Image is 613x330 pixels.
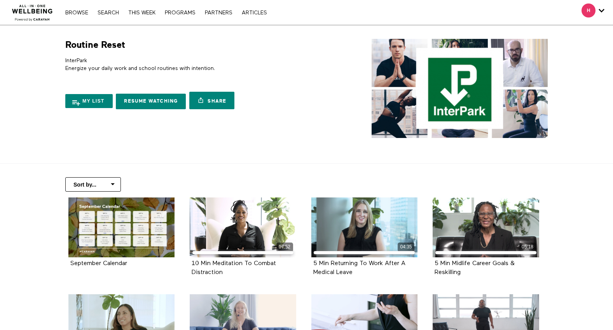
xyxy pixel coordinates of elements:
[70,260,127,266] a: September Calendar
[276,243,293,251] div: 07:52
[70,260,127,267] strong: September Calendar
[61,10,92,16] a: Browse
[372,39,548,138] img: Routine Reset
[433,197,539,257] a: 5 Min Midlife Career Goals & Reskilling 05:18
[201,10,236,16] a: PARTNERS
[192,260,276,275] a: 10 Min Meditation To Combat Distraction
[519,243,536,251] div: 05:18
[398,243,414,251] div: 04:35
[65,57,304,73] p: InterPark Energize your daily work and school routines with intention.
[161,10,199,16] a: PROGRAMS
[65,94,113,108] button: My list
[238,10,271,16] a: ARTICLES
[61,9,271,16] nav: Primary
[189,92,234,109] a: Share
[65,39,125,51] h1: Routine Reset
[116,94,186,109] a: Resume Watching
[313,260,405,276] strong: 5 Min Returning To Work After A Medical Leave
[435,260,515,276] strong: 5 Min Midlife Career Goals & Reskilling
[190,197,296,257] a: 10 Min Meditation To Combat Distraction 07:52
[313,260,405,275] a: 5 Min Returning To Work After A Medical Leave
[68,197,175,257] a: September Calendar
[311,197,418,257] a: 5 Min Returning To Work After A Medical Leave 04:35
[124,10,159,16] a: THIS WEEK
[435,260,515,275] a: 5 Min Midlife Career Goals & Reskilling
[192,260,276,276] strong: 10 Min Meditation To Combat Distraction
[94,10,123,16] a: Search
